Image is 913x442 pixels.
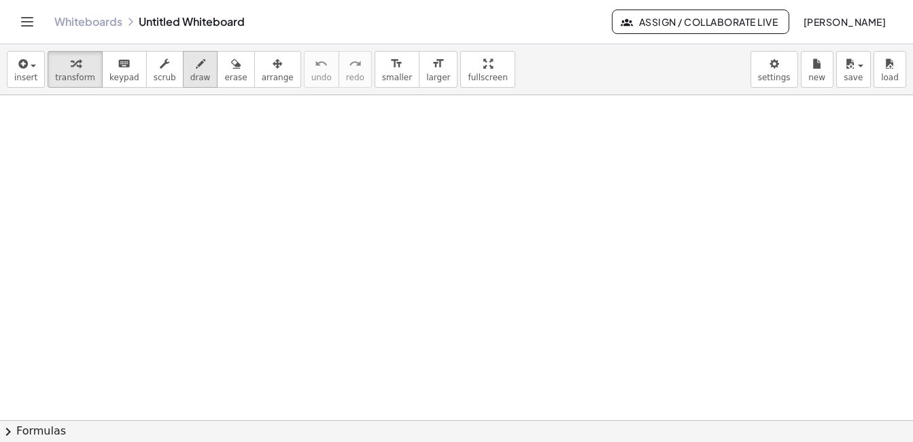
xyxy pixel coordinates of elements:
[758,73,791,82] span: settings
[808,73,825,82] span: new
[54,15,122,29] a: Whiteboards
[224,73,247,82] span: erase
[836,51,871,88] button: save
[48,51,103,88] button: transform
[311,73,332,82] span: undo
[109,73,139,82] span: keypad
[432,56,445,72] i: format_size
[14,73,37,82] span: insert
[612,10,789,34] button: Assign / Collaborate Live
[460,51,515,88] button: fullscreen
[102,51,147,88] button: keyboardkeypad
[55,73,95,82] span: transform
[844,73,863,82] span: save
[792,10,897,34] button: [PERSON_NAME]
[16,11,38,33] button: Toggle navigation
[874,51,906,88] button: load
[419,51,458,88] button: format_sizelarger
[7,51,45,88] button: insert
[751,51,798,88] button: settings
[426,73,450,82] span: larger
[803,16,886,28] span: [PERSON_NAME]
[375,51,419,88] button: format_sizesmaller
[154,73,176,82] span: scrub
[801,51,833,88] button: new
[190,73,211,82] span: draw
[262,73,294,82] span: arrange
[183,51,218,88] button: draw
[217,51,254,88] button: erase
[623,16,778,28] span: Assign / Collaborate Live
[146,51,184,88] button: scrub
[349,56,362,72] i: redo
[881,73,899,82] span: load
[254,51,301,88] button: arrange
[304,51,339,88] button: undoundo
[468,73,507,82] span: fullscreen
[315,56,328,72] i: undo
[346,73,364,82] span: redo
[382,73,412,82] span: smaller
[118,56,131,72] i: keyboard
[339,51,372,88] button: redoredo
[390,56,403,72] i: format_size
